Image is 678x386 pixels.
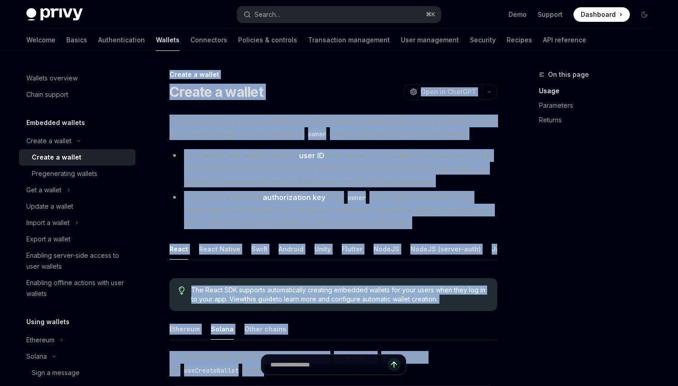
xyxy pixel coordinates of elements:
[26,201,73,212] div: Update a wallet
[32,367,80,378] div: Sign a message
[299,151,324,160] strong: user ID
[573,7,630,22] a: Dashboard
[421,87,476,96] span: Open in ChatGPT
[19,70,135,86] a: Wallets overview
[410,238,481,260] div: NodeJS (server-auth)
[26,8,83,21] img: dark logo
[169,238,188,260] div: React
[492,238,508,260] div: Java
[26,29,55,51] a: Welcome
[263,193,325,202] strong: authorization key
[190,29,227,51] a: Connectors
[304,129,330,139] code: owner
[539,113,659,127] a: Returns
[19,275,135,302] a: Enabling offline actions with user wallets
[98,29,145,51] a: Authentication
[470,29,496,51] a: Security
[26,73,78,84] div: Wallets overview
[543,29,586,51] a: API reference
[66,29,87,51] a: Basics
[342,238,363,260] div: Flutter
[539,98,659,113] a: Parameters
[32,152,81,163] div: Create a wallet
[26,335,55,346] div: Ethereum
[388,358,400,371] button: Send message
[191,286,488,304] span: The React SDK supports automatically creating embedded wallets for your users when they log in to...
[169,84,263,100] h1: Create a wallet
[507,29,532,51] a: Recipes
[581,10,616,19] span: Dashboard
[26,89,68,100] div: Chain support
[238,29,297,51] a: Policies & controls
[179,286,185,295] svg: Tip
[169,191,497,229] li: Or, you can specify an as an on a wallet. The holder of the authorization key, typically your app...
[26,117,85,128] h5: Embedded wallets
[26,316,70,327] h5: Using wallets
[637,7,652,22] button: Toggle dark mode
[19,365,135,381] a: Sign a message
[237,6,441,23] button: Open search
[19,198,135,215] a: Update a wallet
[19,86,135,103] a: Chain support
[426,11,435,18] span: ⌘ K
[19,215,135,231] button: Toggle Import a wallet section
[244,318,286,340] div: Other chains
[26,351,47,362] div: Solana
[19,133,135,149] button: Toggle Create a wallet section
[251,238,268,260] div: Swift
[169,70,497,79] div: Create a wallet
[539,84,659,98] a: Usage
[169,149,497,187] li: To create a user wallet, specify a as an owner of the wallet. This ensures only the authenticated...
[26,250,130,272] div: Enabling server-side access to user wallets
[19,348,135,365] button: Toggle Solana section
[508,10,527,19] a: Demo
[32,168,97,179] div: Pregenerating wallets
[538,10,563,19] a: Support
[19,332,135,348] button: Toggle Ethereum section
[156,29,179,51] a: Wallets
[169,115,497,140] span: Privy enables you to programmatically create wallets embedded within your application. When you c...
[26,277,130,299] div: Enabling offline actions with user wallets
[169,351,497,376] span: To create a wallet with the React SDK, use the method from the hook:
[19,247,135,275] a: Enabling server-side access to user wallets
[169,318,200,340] div: Ethereum
[404,84,482,100] button: Open in ChatGPT
[26,135,71,146] div: Create a wallet
[548,69,589,80] span: On this page
[199,238,240,260] div: React Native
[308,29,390,51] a: Transaction management
[211,318,234,340] div: Solana
[26,185,61,196] div: Get a wallet
[26,234,70,245] div: Export a wallet
[401,29,459,51] a: User management
[19,182,135,198] button: Toggle Get a wallet section
[374,238,399,260] div: NodeJS
[244,295,276,303] a: this guide
[26,217,70,228] div: Import a wallet
[279,238,304,260] div: Android
[19,231,135,247] a: Export a wallet
[270,355,388,375] input: Ask a question...
[19,149,135,165] a: Create a wallet
[314,238,331,260] div: Unity
[344,193,369,203] code: owner
[19,165,135,182] a: Pregenerating wallets
[254,9,280,20] div: Search...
